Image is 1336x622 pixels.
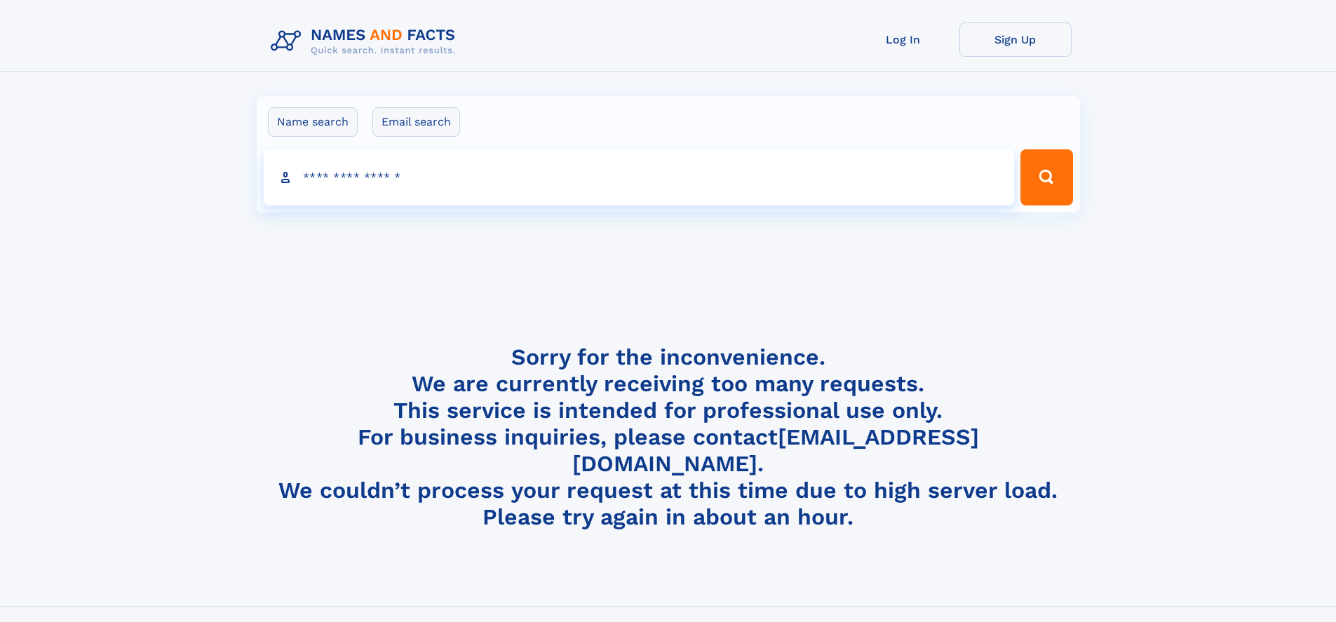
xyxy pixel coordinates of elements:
[847,22,959,57] a: Log In
[372,107,460,137] label: Email search
[959,22,1072,57] a: Sign Up
[265,344,1072,531] h4: Sorry for the inconvenience. We are currently receiving too many requests. This service is intend...
[1020,149,1072,205] button: Search Button
[268,107,358,137] label: Name search
[572,424,979,477] a: [EMAIL_ADDRESS][DOMAIN_NAME]
[264,149,1015,205] input: search input
[265,22,467,60] img: Logo Names and Facts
